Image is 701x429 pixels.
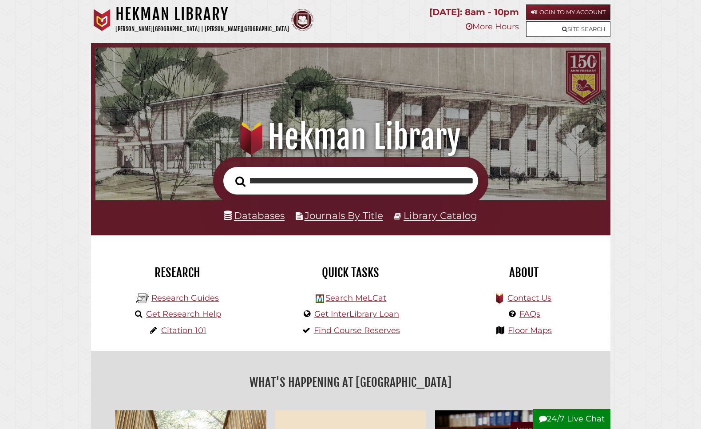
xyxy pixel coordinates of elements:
a: More Hours [466,22,519,32]
a: Login to My Account [526,4,610,20]
p: [DATE]: 8am - 10pm [429,4,519,20]
img: Calvin University [91,9,113,31]
button: Search [231,174,250,190]
a: Citation 101 [161,326,206,335]
a: Get Research Help [146,309,221,319]
h2: About [444,265,604,280]
a: Floor Maps [508,326,552,335]
img: Hekman Library Logo [316,294,324,303]
a: Find Course Reserves [314,326,400,335]
img: Calvin Theological Seminary [291,9,313,31]
a: Journals By Title [305,210,383,221]
h2: What's Happening at [GEOGRAPHIC_DATA] [98,372,604,393]
h2: Research [98,265,257,280]
a: Search MeLCat [325,293,386,303]
h1: Hekman Library [115,4,289,24]
a: Site Search [526,21,610,37]
a: Get InterLibrary Loan [314,309,399,319]
a: Databases [224,210,285,221]
i: Search [235,176,246,187]
a: Library Catalog [404,210,477,221]
a: Research Guides [151,293,219,303]
p: [PERSON_NAME][GEOGRAPHIC_DATA] | [PERSON_NAME][GEOGRAPHIC_DATA] [115,24,289,34]
h1: Hekman Library [106,118,595,157]
img: Hekman Library Logo [136,292,149,305]
h2: Quick Tasks [271,265,431,280]
a: Contact Us [507,293,551,303]
a: FAQs [519,309,540,319]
